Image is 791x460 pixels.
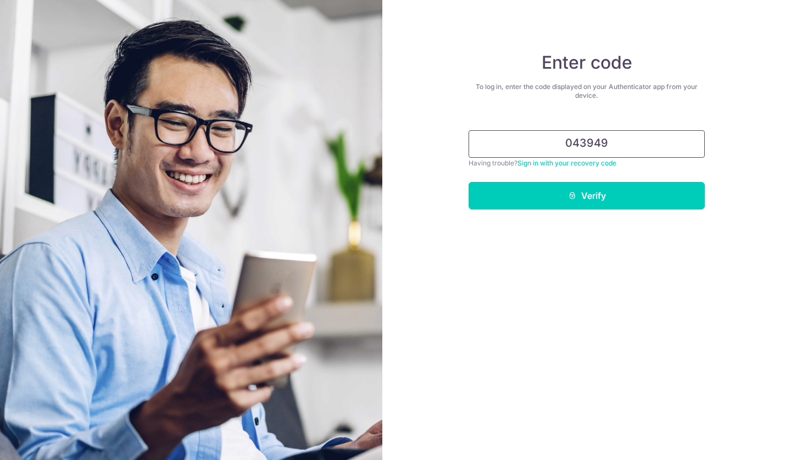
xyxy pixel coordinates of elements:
[517,159,616,167] a: Sign in with your recovery code
[469,158,705,169] div: Having trouble?
[469,52,705,74] h4: Enter code
[469,182,705,209] button: Verify
[469,82,705,100] div: To log in, enter the code displayed on your Authenticator app from your device.
[469,130,705,158] input: Enter 6 digit code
